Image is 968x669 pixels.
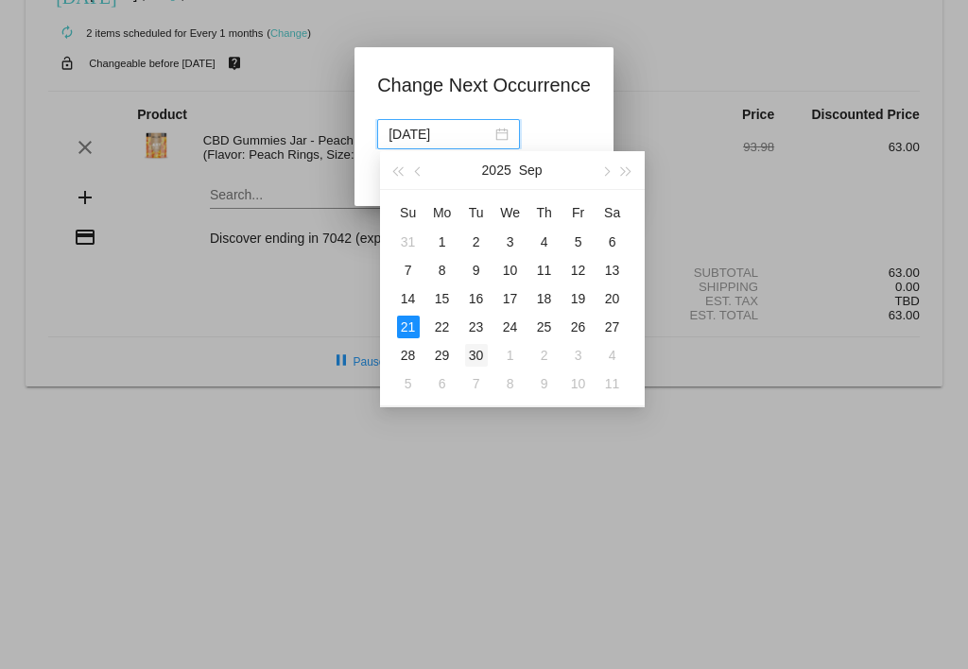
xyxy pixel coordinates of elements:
[533,231,556,253] div: 4
[527,256,562,284] td: 9/11/2025
[493,228,527,256] td: 9/3/2025
[425,284,459,313] td: 9/15/2025
[567,259,590,282] div: 12
[431,344,454,367] div: 29
[499,231,522,253] div: 3
[615,151,636,189] button: Next year (Control + right)
[397,287,420,310] div: 14
[562,228,596,256] td: 9/5/2025
[601,259,624,282] div: 13
[459,369,493,398] td: 10/7/2025
[601,231,624,253] div: 6
[499,287,522,310] div: 17
[431,372,454,395] div: 6
[601,316,624,338] div: 27
[596,369,630,398] td: 10/11/2025
[408,151,429,189] button: Previous month (PageUp)
[397,316,420,338] div: 21
[533,259,556,282] div: 11
[459,256,493,284] td: 9/9/2025
[527,341,562,369] td: 10/2/2025
[465,231,488,253] div: 2
[425,369,459,398] td: 10/6/2025
[596,284,630,313] td: 9/20/2025
[397,231,420,253] div: 31
[596,228,630,256] td: 9/6/2025
[493,284,527,313] td: 9/17/2025
[499,372,522,395] div: 8
[389,124,492,145] input: Select date
[596,313,630,341] td: 9/27/2025
[391,284,425,313] td: 9/14/2025
[391,197,425,228] th: Sun
[562,369,596,398] td: 10/10/2025
[499,344,522,367] div: 1
[519,151,543,189] button: Sep
[562,197,596,228] th: Fri
[431,316,454,338] div: 22
[499,259,522,282] div: 10
[493,313,527,341] td: 9/24/2025
[493,369,527,398] td: 10/8/2025
[562,313,596,341] td: 9/26/2025
[527,313,562,341] td: 9/25/2025
[493,256,527,284] td: 9/10/2025
[562,256,596,284] td: 9/12/2025
[562,284,596,313] td: 9/19/2025
[391,369,425,398] td: 10/5/2025
[377,70,591,100] h1: Change Next Occurrence
[527,197,562,228] th: Thu
[601,287,624,310] div: 20
[596,197,630,228] th: Sat
[459,228,493,256] td: 9/2/2025
[533,287,556,310] div: 18
[425,256,459,284] td: 9/8/2025
[425,228,459,256] td: 9/1/2025
[459,313,493,341] td: 9/23/2025
[595,151,615,189] button: Next month (PageDown)
[533,316,556,338] div: 25
[493,197,527,228] th: Wed
[459,341,493,369] td: 9/30/2025
[596,256,630,284] td: 9/13/2025
[465,287,488,310] div: 16
[533,344,556,367] div: 2
[377,161,460,195] button: Update
[465,344,488,367] div: 30
[567,231,590,253] div: 5
[391,256,425,284] td: 9/7/2025
[601,372,624,395] div: 11
[431,259,454,282] div: 8
[567,372,590,395] div: 10
[493,341,527,369] td: 10/1/2025
[567,287,590,310] div: 19
[527,284,562,313] td: 9/18/2025
[499,316,522,338] div: 24
[459,284,493,313] td: 9/16/2025
[465,316,488,338] div: 23
[562,341,596,369] td: 10/3/2025
[397,344,420,367] div: 28
[459,197,493,228] th: Tue
[596,341,630,369] td: 10/4/2025
[391,313,425,341] td: 9/21/2025
[533,372,556,395] div: 9
[601,344,624,367] div: 4
[527,369,562,398] td: 10/9/2025
[465,372,488,395] div: 7
[527,228,562,256] td: 9/4/2025
[425,197,459,228] th: Mon
[425,313,459,341] td: 9/22/2025
[391,341,425,369] td: 9/28/2025
[397,259,420,282] div: 7
[567,316,590,338] div: 26
[388,151,408,189] button: Last year (Control + left)
[567,344,590,367] div: 3
[397,372,420,395] div: 5
[482,151,511,189] button: 2025
[391,228,425,256] td: 8/31/2025
[465,259,488,282] div: 9
[431,287,454,310] div: 15
[431,231,454,253] div: 1
[425,341,459,369] td: 9/29/2025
